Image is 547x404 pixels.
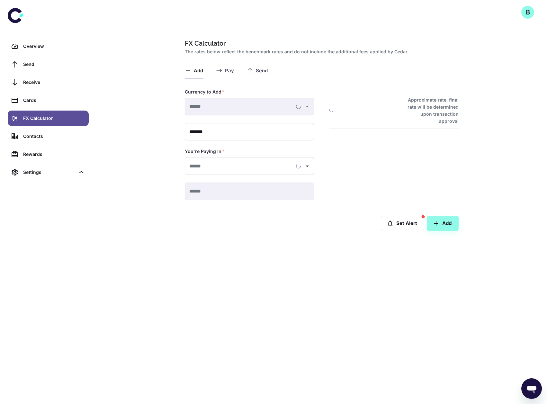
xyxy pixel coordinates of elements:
a: Overview [8,39,89,54]
a: Cards [8,93,89,108]
span: Add [194,68,203,74]
h2: The rates below reflect the benchmark rates and do not include the additional fees applied by Cedar. [185,48,456,55]
div: Rewards [23,151,85,158]
iframe: Button to launch messaging window [521,378,542,399]
a: Receive [8,75,89,90]
h1: FX Calculator [185,39,456,48]
a: Send [8,57,89,72]
span: Send [256,68,268,74]
a: FX Calculator [8,111,89,126]
a: Contacts [8,129,89,144]
label: You're Paying In [185,148,225,155]
button: Open [303,162,312,171]
label: Currency to Add [185,89,225,95]
button: B [521,6,534,19]
div: Settings [23,169,75,176]
div: Settings [8,165,89,180]
div: Send [23,61,85,68]
div: Receive [23,79,85,86]
div: Overview [23,43,85,50]
div: Contacts [23,133,85,140]
div: Cards [23,97,85,104]
button: Set Alert [381,216,424,231]
button: Add [427,216,459,231]
span: Pay [225,68,234,74]
a: Rewards [8,147,89,162]
div: FX Calculator [23,115,85,122]
h6: Approximate rate, final rate will be determined upon transaction approval [400,96,459,125]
